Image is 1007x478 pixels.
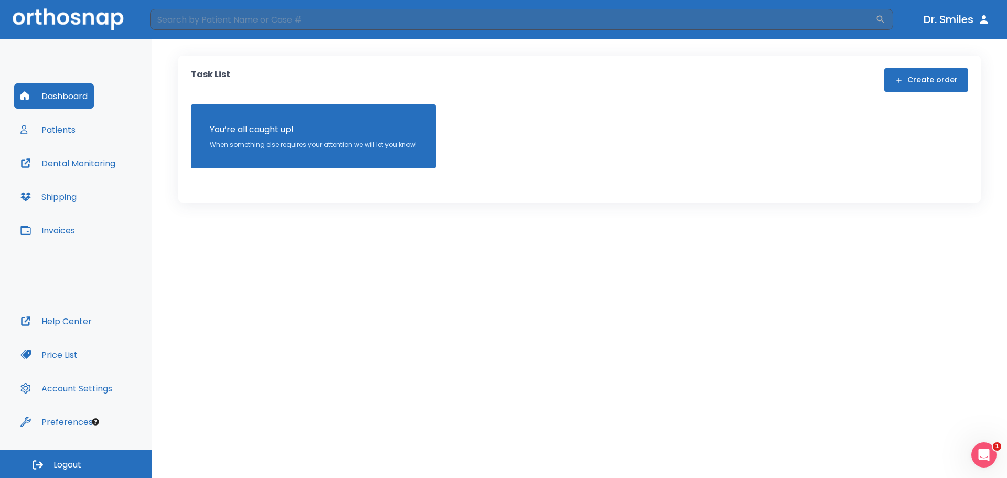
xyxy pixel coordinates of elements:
[53,459,81,471] span: Logout
[210,123,417,136] p: You’re all caught up!
[14,117,82,142] button: Patients
[91,417,100,427] div: Tooltip anchor
[14,409,99,434] button: Preferences
[919,10,994,29] button: Dr. Smiles
[13,8,124,30] img: Orthosnap
[14,83,94,109] button: Dashboard
[14,184,83,209] button: Shipping
[210,140,417,150] p: When something else requires your attention we will let you know!
[191,68,230,92] p: Task List
[14,151,122,176] button: Dental Monitoring
[971,442,997,468] iframe: Intercom live chat
[993,442,1001,451] span: 1
[150,9,875,30] input: Search by Patient Name or Case #
[14,376,119,401] button: Account Settings
[14,309,98,334] button: Help Center
[14,218,81,243] button: Invoices
[14,342,84,367] button: Price List
[884,68,968,92] button: Create order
